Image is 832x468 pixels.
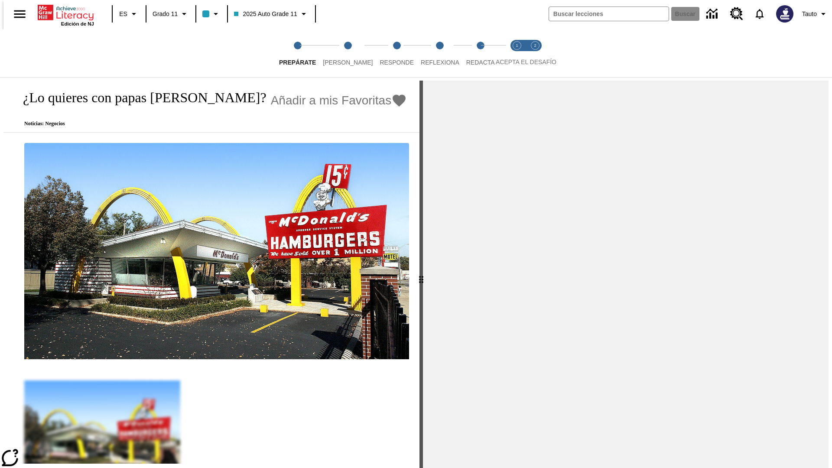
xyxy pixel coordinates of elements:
[516,43,518,48] text: 1
[323,59,373,66] span: [PERSON_NAME]
[279,59,316,66] span: Prepárate
[7,1,32,27] button: Abrir el menú lateral
[231,6,312,22] button: Clase: 2025 Auto Grade 11, Selecciona una clase
[776,5,793,23] img: Avatar
[119,10,127,19] span: ES
[414,29,466,77] button: Reflexiona step 4 of 5
[725,2,748,26] a: Centro de recursos, Se abrirá en una pestaña nueva.
[24,143,409,360] img: Uno de los primeros locales de McDonald's, con el icónico letrero rojo y los arcos amarillos.
[3,81,419,464] div: reading
[701,2,725,26] a: Centro de información
[271,93,407,108] button: Añadir a mis Favoritas - ¿Lo quieres con papas fritas?
[153,10,178,19] span: Grado 11
[14,120,407,127] p: Noticias: Negocios
[504,29,530,77] button: Acepta el desafío lee step 1 of 2
[234,10,297,19] span: 2025 Auto Grade 11
[38,3,94,26] div: Portada
[421,59,459,66] span: Reflexiona
[466,59,495,66] span: Redacta
[748,3,771,25] a: Notificaciones
[523,29,548,77] button: Acepta el desafío contesta step 2 of 2
[549,7,669,21] input: Buscar campo
[799,6,832,22] button: Perfil/Configuración
[61,21,94,26] span: Edición de NJ
[419,81,423,468] div: Pulsa la tecla de intro o la barra espaciadora y luego presiona las flechas de derecha e izquierd...
[14,90,266,106] h1: ¿Lo quieres con papas [PERSON_NAME]?
[373,29,421,77] button: Responde step 3 of 5
[271,94,392,107] span: Añadir a mis Favoritas
[771,3,799,25] button: Escoja un nuevo avatar
[496,58,556,65] span: ACEPTA EL DESAFÍO
[380,59,414,66] span: Responde
[115,6,143,22] button: Lenguaje: ES, Selecciona un idioma
[423,81,829,468] div: activity
[149,6,193,22] button: Grado: Grado 11, Elige un grado
[459,29,502,77] button: Redacta step 5 of 5
[316,29,380,77] button: Lee step 2 of 5
[802,10,817,19] span: Tauto
[199,6,224,22] button: El color de la clase es azul claro. Cambiar el color de la clase.
[272,29,323,77] button: Prepárate step 1 of 5
[534,43,536,48] text: 2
